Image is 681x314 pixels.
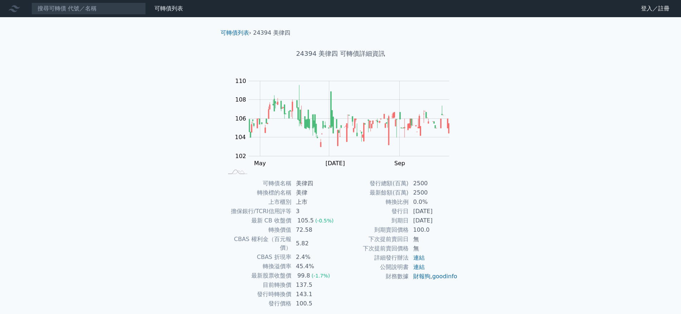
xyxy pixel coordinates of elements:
input: 搜尋可轉債 代號／名稱 [31,3,146,15]
a: goodinfo [432,273,457,280]
td: 美律四 [292,179,341,188]
td: 2500 [409,188,458,197]
td: 轉換比例 [341,197,409,207]
td: 3 [292,207,341,216]
td: 無 [409,244,458,253]
a: 可轉債列表 [154,5,183,12]
td: 0.0% [409,197,458,207]
tspan: May [254,160,266,167]
td: 發行價格 [223,299,292,308]
a: 登入／註冊 [635,3,675,14]
td: 上市櫃別 [223,197,292,207]
td: 137.5 [292,280,341,290]
td: 上市 [292,197,341,207]
td: 100.5 [292,299,341,308]
tspan: 110 [235,78,246,84]
li: › [221,29,251,37]
td: 無 [409,235,458,244]
td: 發行總額(百萬) [341,179,409,188]
td: 下次提前賣回日 [341,235,409,244]
tspan: Sep [394,160,405,167]
a: 財報狗 [413,273,430,280]
a: 可轉債列表 [221,29,249,36]
div: 105.5 [296,216,315,225]
td: 143.1 [292,290,341,299]
td: CBAS 折現率 [223,252,292,262]
td: 最新 CB 收盤價 [223,216,292,225]
td: 發行日 [341,207,409,216]
td: 財務數據 [341,272,409,281]
div: 99.8 [296,271,312,280]
td: 最新餘額(百萬) [341,188,409,197]
td: 可轉債名稱 [223,179,292,188]
td: 發行時轉換價 [223,290,292,299]
span: (-0.5%) [315,218,334,224]
tspan: [DATE] [326,160,345,167]
li: 24394 美律四 [253,29,290,37]
td: 最新股票收盤價 [223,271,292,280]
td: 2.4% [292,252,341,262]
td: 目前轉換價 [223,280,292,290]
td: 擔保銀行/TCRI信用評等 [223,207,292,216]
td: 100.0 [409,225,458,235]
a: 連結 [413,254,425,261]
tspan: 102 [235,153,246,160]
td: 2500 [409,179,458,188]
span: (-1.7%) [311,273,330,279]
td: 5.82 [292,235,341,252]
td: 45.4% [292,262,341,271]
g: Chart [231,78,460,167]
td: 轉換價值 [223,225,292,235]
h1: 24394 美律四 可轉債詳細資訊 [215,49,467,59]
td: 到期賣回價格 [341,225,409,235]
td: CBAS 權利金（百元報價） [223,235,292,252]
td: 美律 [292,188,341,197]
td: 轉換標的名稱 [223,188,292,197]
tspan: 106 [235,115,246,122]
td: 詳細發行辦法 [341,253,409,263]
td: 72.58 [292,225,341,235]
td: 到期日 [341,216,409,225]
td: , [409,272,458,281]
tspan: 108 [235,96,246,103]
a: 連結 [413,264,425,270]
td: 下次提前賣回價格 [341,244,409,253]
tspan: 104 [235,134,246,141]
td: 公開說明書 [341,263,409,272]
td: [DATE] [409,207,458,216]
td: 轉換溢價率 [223,262,292,271]
td: [DATE] [409,216,458,225]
